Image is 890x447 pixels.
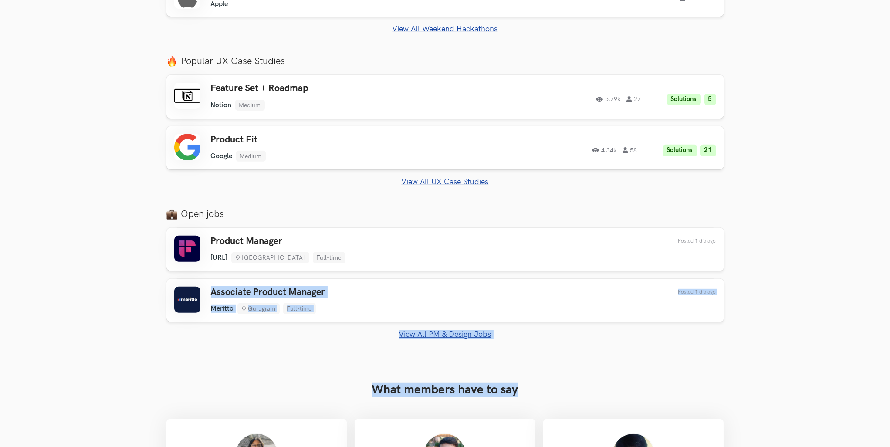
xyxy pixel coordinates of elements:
[211,83,458,94] h3: Feature Set + Roadmap
[663,145,697,156] li: Solutions
[235,100,265,111] li: Medium
[211,287,325,298] h3: Associate Product Manager
[166,55,724,67] label: Popular UX Case Studies
[166,383,724,397] h3: What members have to say
[166,24,724,34] a: View All Weekend Hackathons
[166,126,724,169] a: Product Fit Google Medium 4.34k 58 Solutions 21
[166,228,724,271] a: Product Manager [URL] [GEOGRAPHIC_DATA] Full-time Posted 1 día ago
[211,152,233,160] li: Google
[211,101,232,109] li: Notion
[662,289,716,295] div: 07th Oct
[211,305,234,313] li: Meritto
[704,94,716,105] li: 5
[211,254,228,262] li: [URL]
[211,236,345,247] h3: Product Manager
[662,238,716,244] div: 07th Oct
[700,145,716,156] li: 21
[627,96,641,102] span: 27
[166,279,724,322] a: Associate Product Manager Meritto Gurugram Full-time Posted 1 día ago
[313,252,345,263] li: Full-time
[231,252,309,263] li: [GEOGRAPHIC_DATA]
[283,303,316,314] li: Full-time
[166,208,724,220] label: Open jobs
[667,94,701,105] li: Solutions
[211,134,458,146] h3: Product Fit
[596,96,621,102] span: 5.79k
[236,151,266,162] li: Medium
[166,75,724,118] a: Feature Set + Roadmap Notion Medium 5.79k 27 Solutions 5
[592,147,617,153] span: 4.34k
[166,209,177,220] img: briefcase_emoji.png
[623,147,637,153] span: 58
[166,56,177,67] img: fire.png
[166,330,724,339] a: View All PM & Design Jobs
[237,303,280,314] li: Gurugram
[166,177,724,186] a: View All UX Case Studies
